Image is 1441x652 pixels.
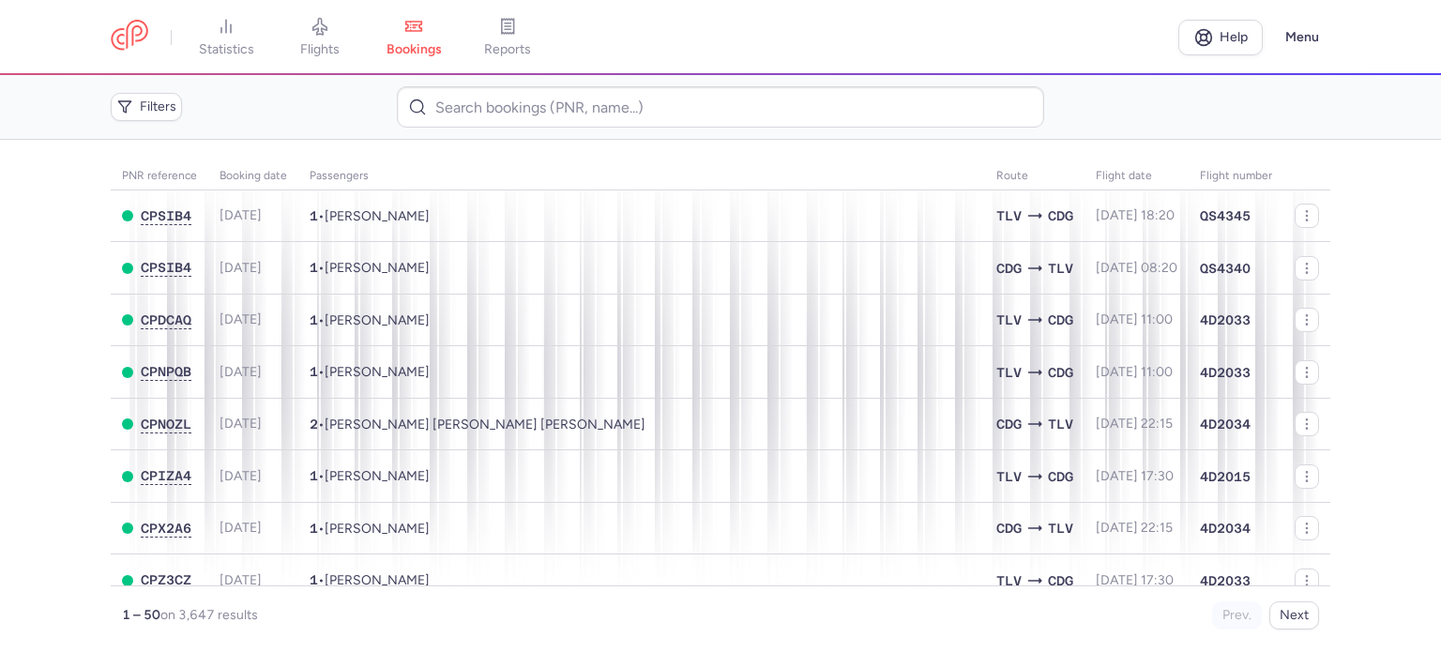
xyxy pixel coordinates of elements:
span: TLV [996,466,1022,487]
span: • [310,260,430,276]
span: [DATE] [220,311,262,327]
span: 1 [310,260,318,275]
span: TLV [996,570,1022,591]
span: • [310,417,645,432]
button: Next [1269,601,1319,629]
span: • [310,364,430,380]
span: Johanna SOULTAN [325,572,430,588]
span: on 3,647 results [160,607,258,623]
span: Bruce ABITBOL [325,364,430,380]
span: 1 [310,572,318,587]
span: CDG [996,518,1022,538]
th: Passengers [298,162,985,190]
span: • [310,312,430,328]
span: 1 [310,208,318,223]
button: CPDCAQ [141,312,191,328]
span: TLV [1048,414,1073,434]
span: CPSIB4 [141,208,191,223]
span: CPDCAQ [141,312,191,327]
span: CDG [1048,310,1073,330]
span: Salome ATTALI [325,312,430,328]
button: Filters [111,93,182,121]
span: CDG [996,258,1022,279]
strong: 1 – 50 [122,607,160,623]
span: flights [300,41,340,58]
span: Help [1220,30,1248,44]
a: bookings [367,17,461,58]
span: • [310,521,430,537]
a: Help [1178,20,1263,55]
span: TLV [1048,258,1073,279]
span: [DATE] 18:20 [1096,207,1175,223]
span: [DATE] 22:15 [1096,520,1173,536]
button: CPNOZL [141,417,191,432]
span: CDG [1048,362,1073,383]
button: CPX2A6 [141,521,191,537]
th: Route [985,162,1085,190]
span: [DATE] [220,468,262,484]
span: CPX2A6 [141,521,191,536]
span: 4D2034 [1200,415,1251,433]
span: TLV [1048,518,1073,538]
button: CPNPQB [141,364,191,380]
span: [DATE] 17:30 [1096,468,1174,484]
span: 2 [310,417,318,432]
button: CPZ3CZ [141,572,191,588]
span: [DATE] [220,520,262,536]
a: CitizenPlane red outlined logo [111,20,148,54]
span: • [310,468,430,484]
span: reports [484,41,531,58]
span: 4D2015 [1200,467,1251,486]
span: QS4345 [1200,206,1251,225]
span: statistics [199,41,254,58]
button: CPSIB4 [141,260,191,276]
a: flights [273,17,367,58]
span: Filters [140,99,176,114]
button: CPIZA4 [141,468,191,484]
span: 4D2033 [1200,363,1251,382]
span: CDG [996,414,1022,434]
span: [DATE] [220,260,262,276]
a: reports [461,17,554,58]
span: 4D2034 [1200,519,1251,538]
input: Search bookings (PNR, name...) [397,86,1043,128]
th: PNR reference [111,162,208,190]
span: • [310,572,430,588]
span: [DATE] [220,416,262,432]
span: [DATE] 11:00 [1096,311,1173,327]
span: TLV [996,205,1022,226]
span: QS4340 [1200,259,1251,278]
span: Armand SEBBAN [325,208,430,224]
th: Flight number [1189,162,1283,190]
span: [DATE] 08:20 [1096,260,1177,276]
span: [DATE] 11:00 [1096,364,1173,380]
span: 4D2033 [1200,311,1251,329]
span: TLV [996,310,1022,330]
span: CDG [1048,205,1073,226]
span: Didier SAPIRA, Karine Anna OIKNINE EP SAPIRA [325,417,645,432]
span: [DATE] 17:30 [1096,572,1174,588]
span: 1 [310,364,318,379]
button: CPSIB4 [141,208,191,224]
th: Booking date [208,162,298,190]
span: CPSIB4 [141,260,191,275]
button: Menu [1274,20,1330,55]
span: [DATE] [220,572,262,588]
span: 1 [310,521,318,536]
span: • [310,208,430,224]
span: Michael MARCIANO [325,468,430,484]
span: [DATE] 22:15 [1096,416,1173,432]
span: CDG [1048,466,1073,487]
span: CPZ3CZ [141,572,191,587]
span: 1 [310,468,318,483]
span: Armand SEBBAN [325,260,430,276]
span: [DATE] [220,207,262,223]
span: CDG [1048,570,1073,591]
span: TLV [996,362,1022,383]
span: CPIZA4 [141,468,191,483]
span: CPNPQB [141,364,191,379]
span: 1 [310,312,318,327]
button: Prev. [1212,601,1262,629]
a: statistics [179,17,273,58]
